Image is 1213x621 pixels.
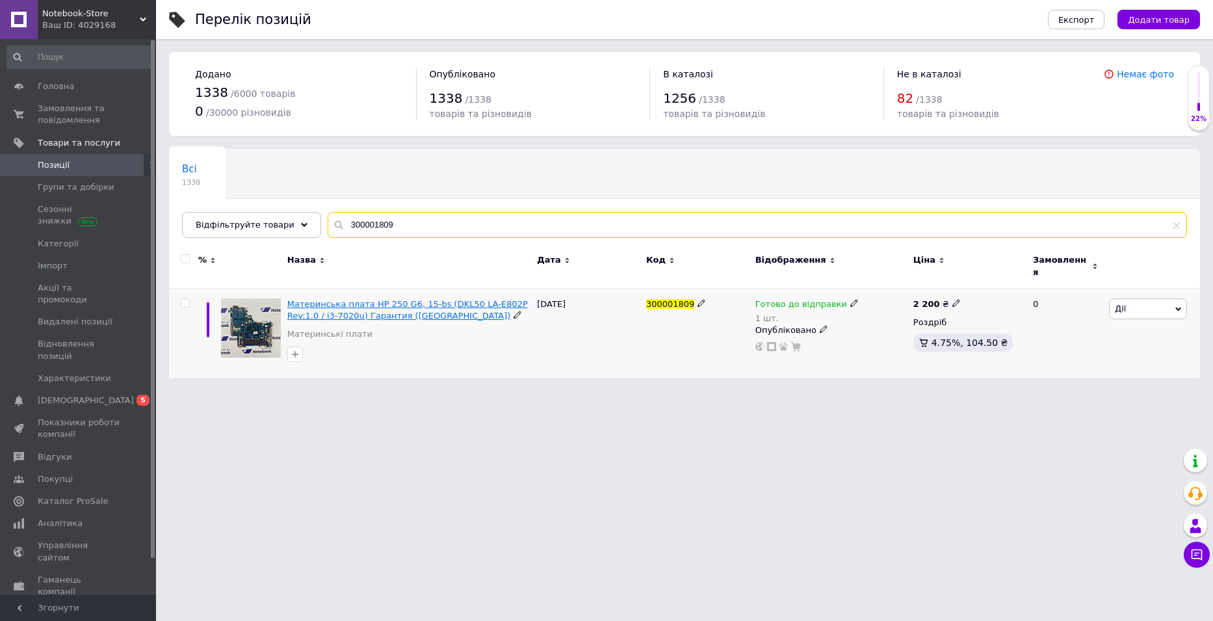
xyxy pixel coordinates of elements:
span: Аналітика [38,518,83,529]
span: 1338 [430,90,463,106]
span: товарів та різновидів [430,109,532,119]
span: Не в каталозі [897,69,961,79]
span: Дії [1115,304,1126,313]
input: Пошук [7,46,153,69]
span: Назва [287,254,316,266]
span: Управління сайтом [38,540,120,563]
div: [DATE] [534,288,643,378]
span: В каталозі [663,69,713,79]
span: Замовлення [1033,254,1089,278]
span: Експорт [1058,15,1095,25]
span: Імпорт [38,260,68,272]
span: Notebook-Store [42,8,140,20]
span: Відфільтруйте товари [196,220,294,230]
a: Материнська плата HP 250 G6, 15-bs (DKL50 LA-E802P Rev:1.0 / i3-7020u) Гарантия ([GEOGRAPHIC_DATA]) [287,299,528,321]
span: Товари та послуги [38,137,120,149]
input: Пошук по назві позиції, артикулу і пошуковим запитам [328,212,1187,238]
span: 82 [897,90,913,106]
span: Відновлення позицій [38,338,120,362]
span: / 30000 різновидів [206,107,291,118]
span: Каталог ProSale [38,495,108,507]
span: Гаманець компанії [38,574,120,598]
div: 22% [1188,114,1209,124]
div: Роздріб [913,317,1022,328]
span: Запчастини [182,213,242,224]
span: Всі [182,163,197,175]
span: 300001809 [646,299,694,309]
img: Материнська плата HP 250 G6, 15-bs (DKL50 LA-E802P Rev:1.0 / i3-7020u) Гарантия (Уценка) [221,298,281,358]
b: 2 200 [913,299,940,309]
span: [DEMOGRAPHIC_DATA] [38,395,134,406]
div: Опубліковано [755,324,907,336]
span: Категорії [38,238,79,250]
div: Перелік позицій [195,13,311,27]
span: 5 [137,395,150,406]
a: Материнські плати [287,328,372,340]
span: / 6000 товарів [231,88,295,99]
div: ₴ [913,298,961,310]
span: Додано [195,69,231,79]
div: 1 шт. [755,313,859,323]
span: Показники роботи компанії [38,417,120,440]
span: / 1338 [916,94,942,105]
span: Акції та промокоди [38,282,120,306]
span: Замовлення та повідомлення [38,103,120,126]
span: 1256 [663,90,696,106]
span: Опубліковано [430,69,496,79]
span: 1338 [182,178,200,187]
a: Немає фото [1117,69,1174,79]
span: товарів та різновидів [897,109,999,119]
button: Додати товар [1117,10,1200,29]
span: Відгуки [38,451,72,463]
span: Готово до відправки [755,299,847,313]
span: 4.75%, 104.50 ₴ [932,337,1008,348]
span: Групи та добірки [38,181,114,193]
div: Ваш ID: 4029168 [42,20,156,31]
span: % [198,254,207,266]
span: Покупці [38,473,73,485]
span: Відображення [755,254,826,266]
span: 1338 [195,85,228,100]
span: Характеристики [38,373,111,384]
span: 0 [195,103,203,119]
span: Ціна [913,254,935,266]
button: Експорт [1048,10,1105,29]
span: / 1338 [699,94,725,105]
span: Код [646,254,666,266]
span: Позиції [38,159,70,171]
button: Чат з покупцем [1184,542,1210,568]
div: 0 [1025,288,1106,378]
span: Видалені позиції [38,316,112,328]
span: товарів та різновидів [663,109,765,119]
span: Додати товар [1128,15,1190,25]
span: / 1338 [465,94,491,105]
span: Сезонні знижки [38,204,120,227]
span: Дата [537,254,561,266]
span: Головна [38,81,74,92]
